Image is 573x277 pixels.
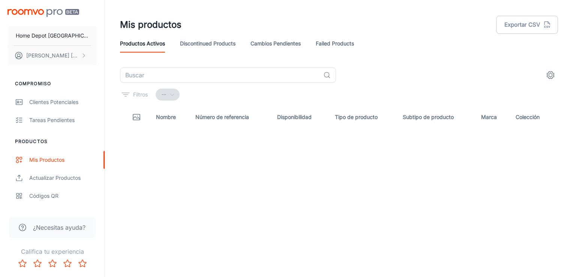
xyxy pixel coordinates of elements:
span: ¿Necesitas ayuda? [33,223,85,232]
th: Número de referencia [189,107,271,128]
p: Califica tu experiencia [6,247,99,256]
a: Productos activos [120,35,165,53]
button: Home Depot [GEOGRAPHIC_DATA] [7,26,97,45]
button: Rate 2 star [30,256,45,271]
div: Mis productos [29,156,97,164]
th: Disponibilidad [271,107,329,128]
th: Tipo de producto [329,107,397,128]
div: Tareas pendientes [29,116,97,124]
th: Marca [475,107,510,128]
a: Cambios pendientes [250,35,301,53]
input: Buscar [120,68,320,83]
th: Colección [510,107,558,128]
h1: Mis productos [120,18,181,32]
div: Actualizar productos [29,174,97,182]
img: Roomvo PRO Beta [7,9,79,17]
button: [PERSON_NAME] [PERSON_NAME] [7,46,97,65]
svg: Thumbnail [132,113,141,122]
button: settings [543,68,558,83]
p: [PERSON_NAME] [PERSON_NAME] [26,51,79,60]
p: Home Depot [GEOGRAPHIC_DATA] [16,32,89,40]
th: Nombre [150,107,190,128]
a: Failed Products [316,35,354,53]
button: Rate 3 star [45,256,60,271]
button: Rate 4 star [60,256,75,271]
button: Rate 5 star [75,256,90,271]
div: Clientes potenciales [29,98,97,106]
button: Rate 1 star [15,256,30,271]
div: Códigos QR [29,192,97,200]
th: Subtipo de producto [397,107,475,128]
button: Exportar CSV [496,16,558,34]
a: Discontinued Products [180,35,235,53]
